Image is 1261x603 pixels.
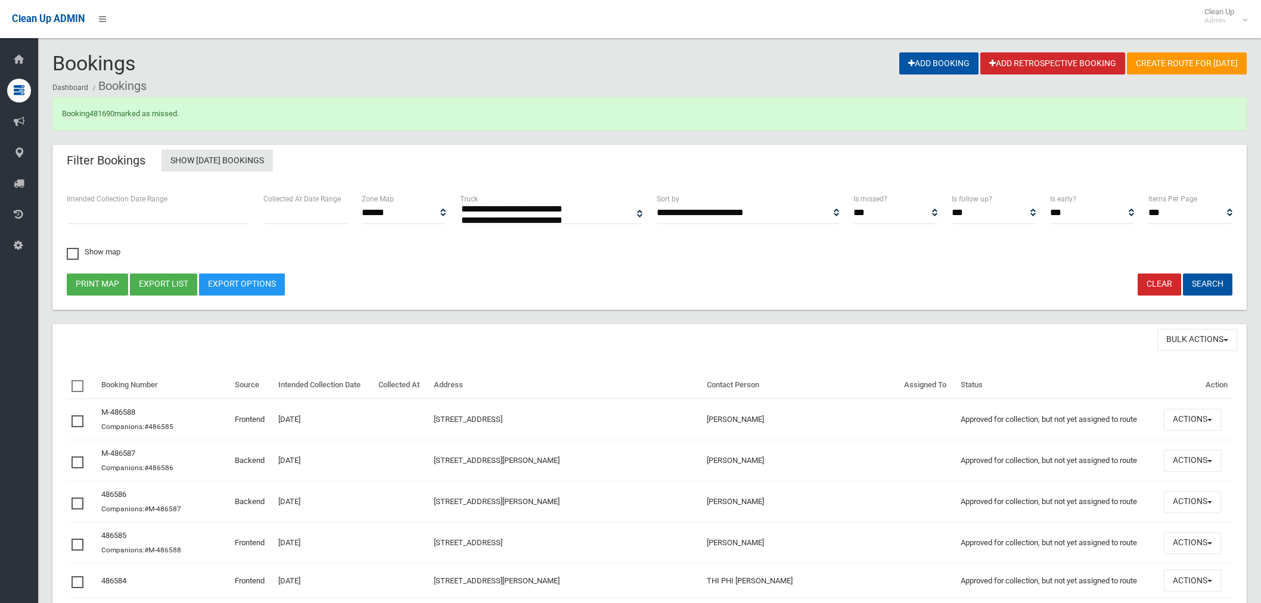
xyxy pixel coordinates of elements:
[1183,273,1232,296] button: Search
[274,481,374,523] td: [DATE]
[144,464,173,472] a: #486586
[702,481,899,523] td: [PERSON_NAME]
[67,273,128,296] button: Print map
[956,399,1159,440] td: Approved for collection, but not yet assigned to route
[199,273,285,296] a: Export Options
[434,576,560,585] a: [STREET_ADDRESS][PERSON_NAME]
[1157,329,1237,351] button: Bulk Actions
[144,546,181,554] a: #M-486588
[702,440,899,481] td: [PERSON_NAME]
[1164,450,1221,472] button: Actions
[1164,491,1221,513] button: Actions
[161,150,273,172] a: Show [DATE] Bookings
[274,440,374,481] td: [DATE]
[980,52,1125,74] a: Add Retrospective Booking
[956,481,1159,523] td: Approved for collection, but not yet assigned to route
[101,546,183,554] small: Companions:
[899,372,956,399] th: Assigned To
[101,449,135,458] a: M-486587
[956,564,1159,598] td: Approved for collection, but not yet assigned to route
[230,481,273,523] td: Backend
[1164,409,1221,431] button: Actions
[434,538,502,547] a: [STREET_ADDRESS]
[230,399,273,440] td: Frontend
[230,372,273,399] th: Source
[67,248,120,256] span: Show map
[702,564,899,598] td: THI PHI [PERSON_NAME]
[12,13,85,24] span: Clean Up ADMIN
[1138,273,1181,296] a: Clear
[101,408,135,416] a: M-486588
[274,399,374,440] td: [DATE]
[97,372,230,399] th: Booking Number
[274,564,374,598] td: [DATE]
[702,399,899,440] td: [PERSON_NAME]
[1198,7,1246,25] span: Clean Up
[144,505,181,513] a: #M-486587
[52,97,1247,130] div: Booking marked as missed.
[52,51,136,75] span: Bookings
[1127,52,1247,74] a: Create route for [DATE]
[101,505,183,513] small: Companions:
[230,440,273,481] td: Backend
[434,415,502,424] a: [STREET_ADDRESS]
[101,422,175,431] small: Companions:
[101,576,126,585] a: 486584
[1164,532,1221,554] button: Actions
[89,109,114,118] a: 481690
[1204,16,1234,25] small: Admin
[130,273,197,296] button: Export list
[90,75,147,97] li: Bookings
[52,83,88,92] a: Dashboard
[1164,570,1221,592] button: Actions
[1159,372,1232,399] th: Action
[956,440,1159,481] td: Approved for collection, but not yet assigned to route
[101,464,175,472] small: Companions:
[374,372,429,399] th: Collected At
[230,564,273,598] td: Frontend
[434,456,560,465] a: [STREET_ADDRESS][PERSON_NAME]
[956,523,1159,564] td: Approved for collection, but not yet assigned to route
[144,422,173,431] a: #486585
[274,372,374,399] th: Intended Collection Date
[434,497,560,506] a: [STREET_ADDRESS][PERSON_NAME]
[899,52,979,74] a: Add Booking
[429,372,702,399] th: Address
[956,372,1159,399] th: Status
[702,523,899,564] td: [PERSON_NAME]
[274,523,374,564] td: [DATE]
[460,192,478,206] label: Truck
[101,490,126,499] a: 486586
[702,372,899,399] th: Contact Person
[230,523,273,564] td: Frontend
[52,149,160,172] header: Filter Bookings
[101,531,126,540] a: 486585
